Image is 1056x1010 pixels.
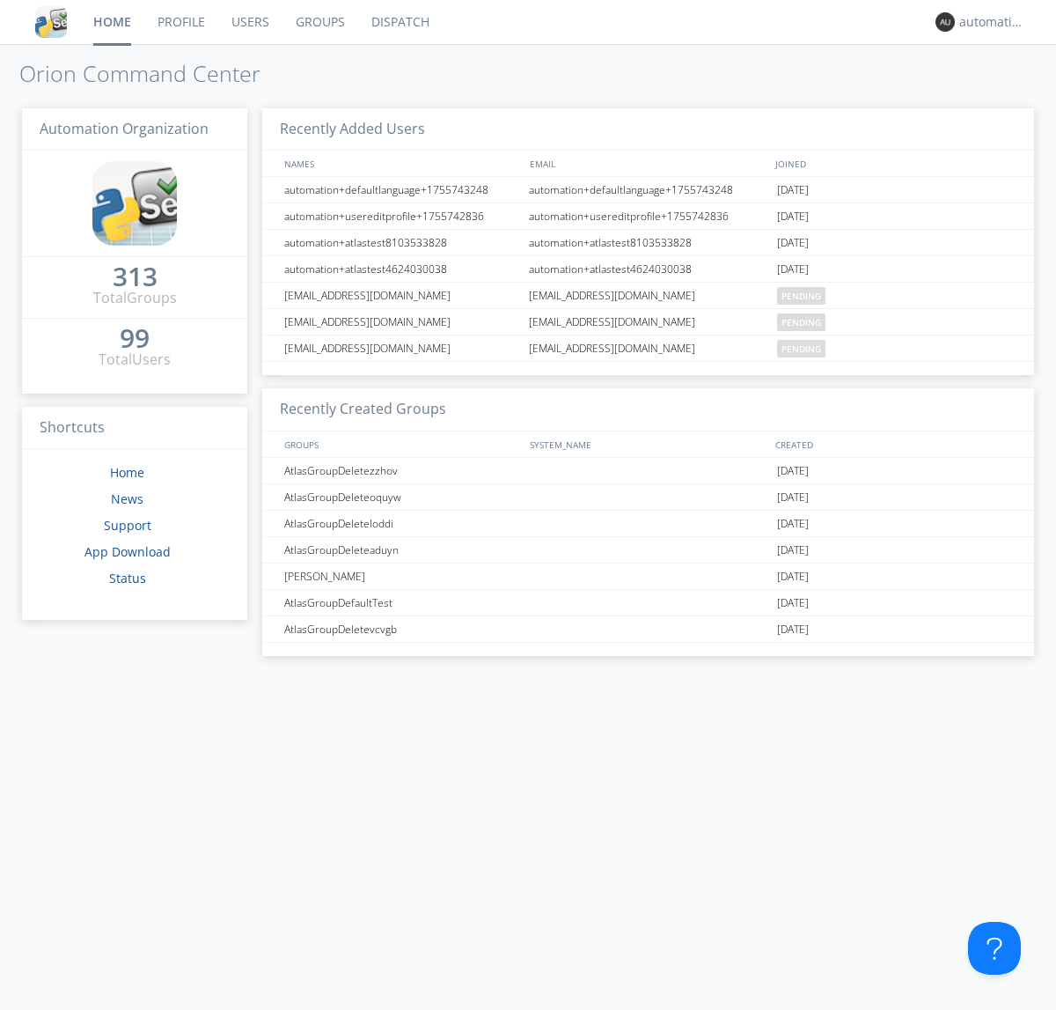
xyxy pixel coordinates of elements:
[262,335,1034,362] a: [EMAIL_ADDRESS][DOMAIN_NAME][EMAIL_ADDRESS][DOMAIN_NAME]pending
[777,287,825,305] span: pending
[280,537,524,563] div: AtlasGroupDeleteaduyn
[524,335,773,361] div: [EMAIL_ADDRESS][DOMAIN_NAME]
[280,511,524,536] div: AtlasGroupDeleteloddi
[262,177,1034,203] a: automation+defaultlanguage+1755743248automation+defaultlanguage+1755743248[DATE]
[93,288,177,308] div: Total Groups
[99,350,171,370] div: Total Users
[968,922,1021,975] iframe: Toggle Customer Support
[280,616,524,642] div: AtlasGroupDeletevcvgb
[777,230,809,256] span: [DATE]
[262,283,1034,309] a: [EMAIL_ADDRESS][DOMAIN_NAME][EMAIL_ADDRESS][DOMAIN_NAME]pending
[280,309,524,335] div: [EMAIL_ADDRESS][DOMAIN_NAME]
[22,407,247,450] h3: Shortcuts
[120,329,150,347] div: 99
[262,458,1034,484] a: AtlasGroupDeletezzhov[DATE]
[113,268,158,288] a: 313
[777,458,809,484] span: [DATE]
[110,464,144,481] a: Home
[280,256,524,282] div: automation+atlastest4624030038
[771,151,1017,176] div: JOINED
[262,309,1034,335] a: [EMAIL_ADDRESS][DOMAIN_NAME][EMAIL_ADDRESS][DOMAIN_NAME]pending
[524,203,773,229] div: automation+usereditprofile+1755742836
[113,268,158,285] div: 313
[777,616,809,643] span: [DATE]
[525,431,771,457] div: SYSTEM_NAME
[777,590,809,616] span: [DATE]
[280,203,524,229] div: automation+usereditprofile+1755742836
[777,256,809,283] span: [DATE]
[524,230,773,255] div: automation+atlastest8103533828
[35,6,67,38] img: cddb5a64eb264b2086981ab96f4c1ba7
[280,177,524,203] div: automation+defaultlanguage+1755743248
[262,590,1034,616] a: AtlasGroupDefaultTest[DATE]
[959,13,1025,31] div: automation+atlas0017
[777,564,809,590] span: [DATE]
[104,517,151,534] a: Support
[524,177,773,203] div: automation+defaultlanguage+1755743248
[262,230,1034,256] a: automation+atlastest8103533828automation+atlastest8103533828[DATE]
[280,230,524,255] div: automation+atlastest8103533828
[935,12,955,32] img: 373638.png
[777,537,809,564] span: [DATE]
[525,151,771,176] div: EMAIL
[262,564,1034,590] a: [PERSON_NAME][DATE]
[262,388,1034,431] h3: Recently Created Groups
[262,537,1034,564] a: AtlasGroupDeleteaduyn[DATE]
[280,484,524,510] div: AtlasGroupDeleteoquyw
[771,431,1017,457] div: CREATED
[262,108,1034,151] h3: Recently Added Users
[524,283,773,308] div: [EMAIL_ADDRESS][DOMAIN_NAME]
[280,590,524,616] div: AtlasGroupDefaultTest
[280,458,524,483] div: AtlasGroupDeletezzhov
[92,161,177,246] img: cddb5a64eb264b2086981ab96f4c1ba7
[280,151,521,176] div: NAMES
[524,309,773,335] div: [EMAIL_ADDRESS][DOMAIN_NAME]
[84,543,171,560] a: App Download
[262,511,1034,537] a: AtlasGroupDeleteloddi[DATE]
[280,564,524,589] div: [PERSON_NAME]
[262,203,1034,230] a: automation+usereditprofile+1755742836automation+usereditprofile+1755742836[DATE]
[120,329,150,350] a: 99
[40,119,209,138] span: Automation Organization
[109,570,146,586] a: Status
[280,283,524,308] div: [EMAIL_ADDRESS][DOMAIN_NAME]
[777,203,809,230] span: [DATE]
[777,511,809,537] span: [DATE]
[524,256,773,282] div: automation+atlastest4624030038
[262,484,1034,511] a: AtlasGroupDeleteoquyw[DATE]
[777,340,825,358] span: pending
[111,490,143,507] a: News
[280,431,521,457] div: GROUPS
[280,335,524,361] div: [EMAIL_ADDRESS][DOMAIN_NAME]
[777,313,825,331] span: pending
[777,177,809,203] span: [DATE]
[262,616,1034,643] a: AtlasGroupDeletevcvgb[DATE]
[777,484,809,511] span: [DATE]
[262,256,1034,283] a: automation+atlastest4624030038automation+atlastest4624030038[DATE]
